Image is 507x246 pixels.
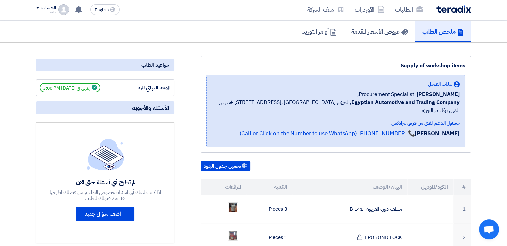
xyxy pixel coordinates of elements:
[201,161,250,171] button: تحميل جدول البنود
[76,207,134,221] button: + أضف سؤال جديد
[436,5,471,13] img: Teradix logo
[415,21,471,42] a: ملخص الطلب
[293,195,408,223] td: منظف دوره الفريون 141 B
[228,230,238,242] img: _1758631342047.jpg
[453,195,471,223] td: 1
[239,129,415,138] a: 📞 [PHONE_NUMBER] (Call or Click on the Number to use WhatsApp)
[350,98,460,106] b: Egyptian Automotive and Trading Company,
[302,28,337,35] h5: أوامر التوريد
[228,201,238,213] img: _1758631393985.jpeg
[407,179,453,195] th: الكود/الموديل
[36,10,56,14] div: ماجد
[357,90,414,98] span: Procurement Specialist,
[49,178,162,186] div: لم تطرح أي أسئلة حتى الآن
[40,83,100,92] span: إنتهي في [DATE] 3:00 PM
[247,195,293,223] td: 3 Pieces
[422,28,464,35] h5: ملخص الطلب
[36,59,174,71] div: مواعيد الطلب
[351,28,408,35] h5: عروض الأسعار المقدمة
[212,98,460,114] span: الجيزة, [GEOGRAPHIC_DATA] ,[STREET_ADDRESS] محمد بهي الدين بركات , الجيزة
[132,104,169,112] span: الأسئلة والأجوبة
[121,84,171,92] div: الموعد النهائي للرد
[428,81,452,88] span: بيانات العميل
[293,179,408,195] th: البيان/الوصف
[415,129,460,138] strong: [PERSON_NAME]
[344,21,415,42] a: عروض الأسعار المقدمة
[212,120,460,127] div: مسئول الدعم الفني من فريق تيرادكس
[247,179,293,195] th: الكمية
[206,62,465,70] div: Supply of workshop items
[302,2,349,17] a: ملف الشركة
[417,90,460,98] span: [PERSON_NAME]
[58,4,69,15] img: profile_test.png
[349,2,390,17] a: الأوردرات
[41,5,56,11] div: الحساب
[201,179,247,195] th: المرفقات
[295,21,344,42] a: أوامر التوريد
[390,2,428,17] a: الطلبات
[479,219,499,239] div: Open chat
[49,189,162,201] div: اذا كانت لديك أي اسئلة بخصوص الطلب, من فضلك اطرحها هنا بعد قبولك للطلب
[453,179,471,195] th: #
[95,8,109,12] span: English
[90,4,120,15] button: English
[87,139,124,170] img: empty_state_list.svg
